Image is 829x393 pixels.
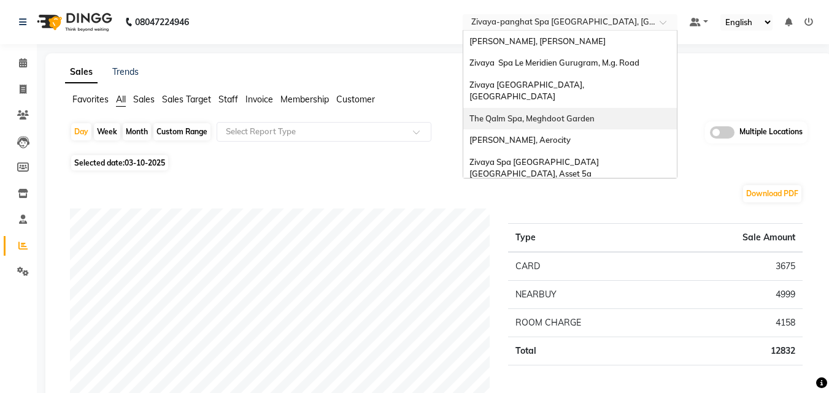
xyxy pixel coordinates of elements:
button: Download PDF [743,185,801,202]
span: Staff [218,94,238,105]
td: Total [508,337,668,365]
div: Month [123,123,151,140]
span: Membership [280,94,329,105]
span: 03-10-2025 [125,158,165,167]
td: 3675 [668,252,803,281]
span: [PERSON_NAME], Aerocity [469,135,571,145]
span: Selected date: [71,155,168,170]
div: Custom Range [153,123,210,140]
span: Invoice [245,94,273,105]
td: ROOM CHARGE [508,308,668,337]
span: Customer [336,94,375,105]
th: Type [508,223,668,252]
b: 08047224946 [135,5,189,39]
div: Week [94,123,120,140]
ng-dropdown-panel: Options list [463,30,677,178]
th: Sale Amount [668,223,803,252]
span: [PERSON_NAME], [PERSON_NAME] [469,36,606,46]
span: Favorites [72,94,109,105]
td: CARD [508,252,668,281]
a: Sales [65,61,98,83]
td: 4999 [668,280,803,308]
span: Sales Target [162,94,211,105]
span: Sales [133,94,155,105]
td: 4158 [668,308,803,337]
div: Day [71,123,91,140]
td: NEARBUY [508,280,668,308]
td: 12832 [668,337,803,365]
img: logo [31,5,115,39]
span: The Qalm Spa, Meghdoot Garden [469,113,595,123]
span: Multiple Locations [739,126,803,139]
span: Zivaya Spa Le Meridien Gurugram, M.g. Road [469,58,639,67]
span: All [116,94,126,105]
span: Zivaya [GEOGRAPHIC_DATA], [GEOGRAPHIC_DATA] [469,80,588,102]
span: Zivaya Spa [GEOGRAPHIC_DATA] [GEOGRAPHIC_DATA], Asset 5a [469,157,601,179]
a: Trends [112,66,139,77]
